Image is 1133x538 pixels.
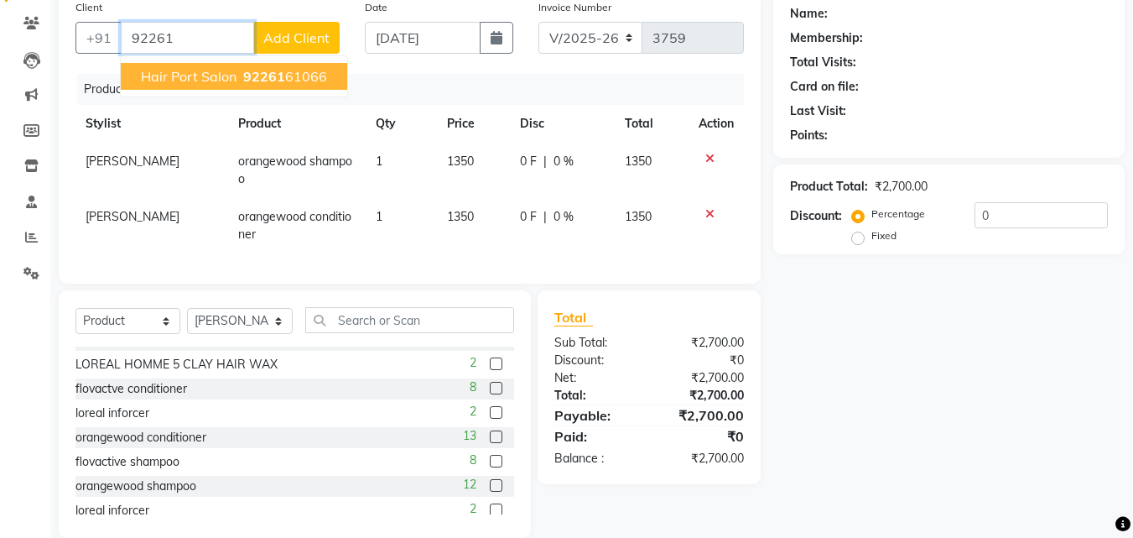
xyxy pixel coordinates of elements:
[871,206,925,222] label: Percentage
[447,154,474,169] span: 1350
[790,54,856,71] div: Total Visits:
[75,405,149,422] div: loreal inforcer
[240,68,327,85] ngb-highlight: 61066
[625,209,652,224] span: 1350
[510,105,615,143] th: Disc
[871,228,897,243] label: Fixed
[554,208,574,226] span: 0 %
[86,209,179,224] span: [PERSON_NAME]
[542,334,649,352] div: Sub Total:
[470,354,476,372] span: 2
[305,307,514,333] input: Search or Scan
[75,356,278,373] div: LOREAL HOMME 5 CLAY HAIR WAX
[75,380,187,398] div: flovactve conditioner
[437,105,511,143] th: Price
[75,22,122,54] button: +91
[615,105,689,143] th: Total
[228,105,366,143] th: Product
[790,178,868,196] div: Product Total:
[238,209,351,242] span: orangewood conditioner
[77,74,756,105] div: Products
[141,68,236,85] span: Hair port salon
[463,427,476,445] span: 13
[238,154,352,186] span: orangewood shampoo
[75,105,228,143] th: Stylist
[463,476,476,494] span: 12
[470,379,476,396] span: 8
[75,429,206,447] div: orangewood conditioner
[554,153,574,170] span: 0 %
[75,453,179,471] div: flovactive shampoo
[75,478,196,495] div: orangewood shampoo
[649,405,756,426] div: ₹2,700.00
[542,405,649,426] div: Payable:
[790,127,828,144] div: Points:
[790,29,863,47] div: Membership:
[542,426,649,447] div: Paid:
[790,78,859,96] div: Card on file:
[649,426,756,447] div: ₹0
[447,209,474,224] span: 1350
[790,5,828,23] div: Name:
[542,352,649,369] div: Discount:
[649,387,756,405] div: ₹2,700.00
[376,209,382,224] span: 1
[121,22,254,54] input: Search by Name/Mobile/Email/Code
[253,22,340,54] button: Add Client
[649,334,756,352] div: ₹2,700.00
[86,154,179,169] span: [PERSON_NAME]
[875,178,928,196] div: ₹2,700.00
[543,208,547,226] span: |
[470,500,476,518] span: 2
[542,387,649,405] div: Total:
[376,154,382,169] span: 1
[649,352,756,369] div: ₹0
[520,153,537,170] span: 0 F
[470,452,476,469] span: 8
[542,369,649,387] div: Net:
[790,102,846,120] div: Last Visit:
[75,502,149,520] div: loreal inforcer
[543,153,547,170] span: |
[520,208,537,226] span: 0 F
[366,105,437,143] th: Qty
[554,309,593,326] span: Total
[790,207,842,225] div: Discount:
[649,450,756,467] div: ₹2,700.00
[625,154,652,169] span: 1350
[649,369,756,387] div: ₹2,700.00
[470,403,476,420] span: 2
[263,29,330,46] span: Add Client
[243,68,285,85] span: 92261
[542,450,649,467] div: Balance :
[689,105,744,143] th: Action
